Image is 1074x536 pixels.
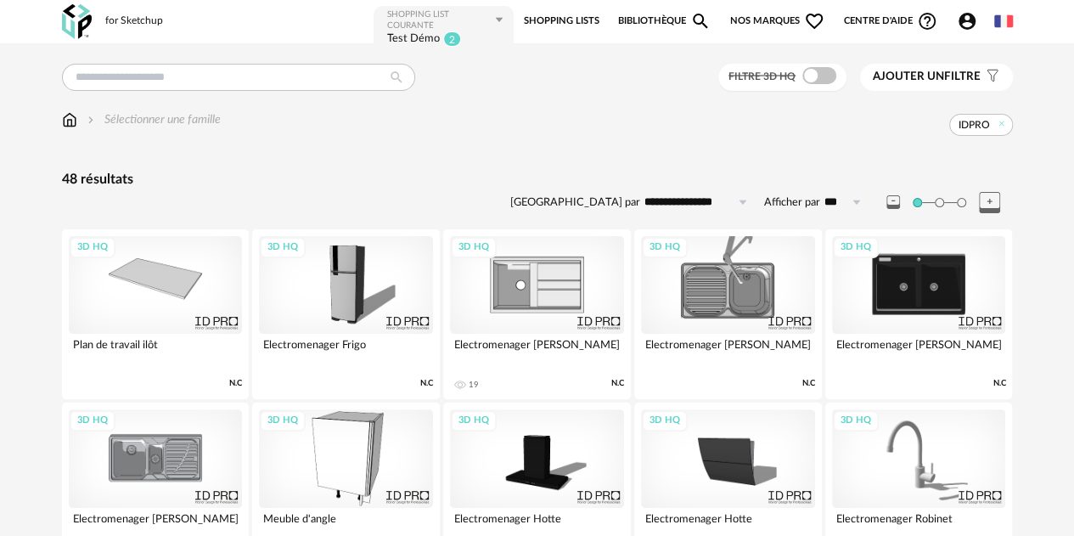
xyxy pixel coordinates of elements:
[873,71,944,82] span: Ajouter un
[70,410,115,432] div: 3D HQ
[105,14,163,28] div: for Sketchup
[860,64,1013,91] button: Ajouter unfiltre Filter icon
[451,237,497,258] div: 3D HQ
[84,111,221,128] div: Sélectionner une famille
[252,229,440,399] a: 3D HQ Electromenager Frigo N.C
[917,11,937,31] span: Help Circle Outline icon
[804,11,824,31] span: Heart Outline icon
[62,111,77,128] img: svg+xml;base64,PHN2ZyB3aWR0aD0iMTYiIGhlaWdodD0iMTciIHZpZXdCb3g9IjAgMCAxNiAxNyIgZmlsbD0ibm9uZSIgeG...
[420,378,433,389] span: N.C
[833,410,879,432] div: 3D HQ
[992,378,1005,389] span: N.C
[510,195,640,210] label: [GEOGRAPHIC_DATA] par
[260,410,306,432] div: 3D HQ
[69,334,243,368] div: Plan de travail ilôt
[387,31,440,48] div: Test Démo
[387,9,493,31] div: Shopping List courante
[70,237,115,258] div: 3D HQ
[764,195,820,210] label: Afficher par
[450,334,624,368] div: Electromenager [PERSON_NAME]
[259,334,433,368] div: Electromenager Frigo
[832,334,1006,368] div: Electromenager [PERSON_NAME]
[618,4,711,38] a: BibliothèqueMagnify icon
[260,237,306,258] div: 3D HQ
[730,4,825,38] span: Nos marques
[443,31,461,47] sup: 2
[641,334,815,368] div: Electromenager [PERSON_NAME]
[451,410,497,432] div: 3D HQ
[469,380,479,390] div: 19
[728,71,796,82] span: Filtre 3D HQ
[523,4,599,38] a: Shopping Lists
[981,70,1000,84] span: Filter icon
[802,378,815,389] span: N.C
[994,12,1013,31] img: fr
[957,11,977,31] span: Account Circle icon
[957,11,985,31] span: Account Circle icon
[833,237,879,258] div: 3D HQ
[62,4,92,39] img: OXP
[642,410,688,432] div: 3D HQ
[642,237,688,258] div: 3D HQ
[844,11,938,31] span: Centre d'aideHelp Circle Outline icon
[634,229,822,399] a: 3D HQ Electromenager [PERSON_NAME] N.C
[959,118,990,132] span: IDPRO
[84,111,98,128] img: svg+xml;base64,PHN2ZyB3aWR0aD0iMTYiIGhlaWdodD0iMTYiIHZpZXdCb3g9IjAgMCAxNiAxNiIgZmlsbD0ibm9uZSIgeG...
[62,229,250,399] a: 3D HQ Plan de travail ilôt N.C
[873,70,981,84] span: filtre
[825,229,1013,399] a: 3D HQ Electromenager [PERSON_NAME] N.C
[62,171,1013,189] div: 48 résultats
[229,378,242,389] span: N.C
[443,229,631,399] a: 3D HQ Electromenager [PERSON_NAME] 19 N.C
[690,11,711,31] span: Magnify icon
[611,378,624,389] span: N.C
